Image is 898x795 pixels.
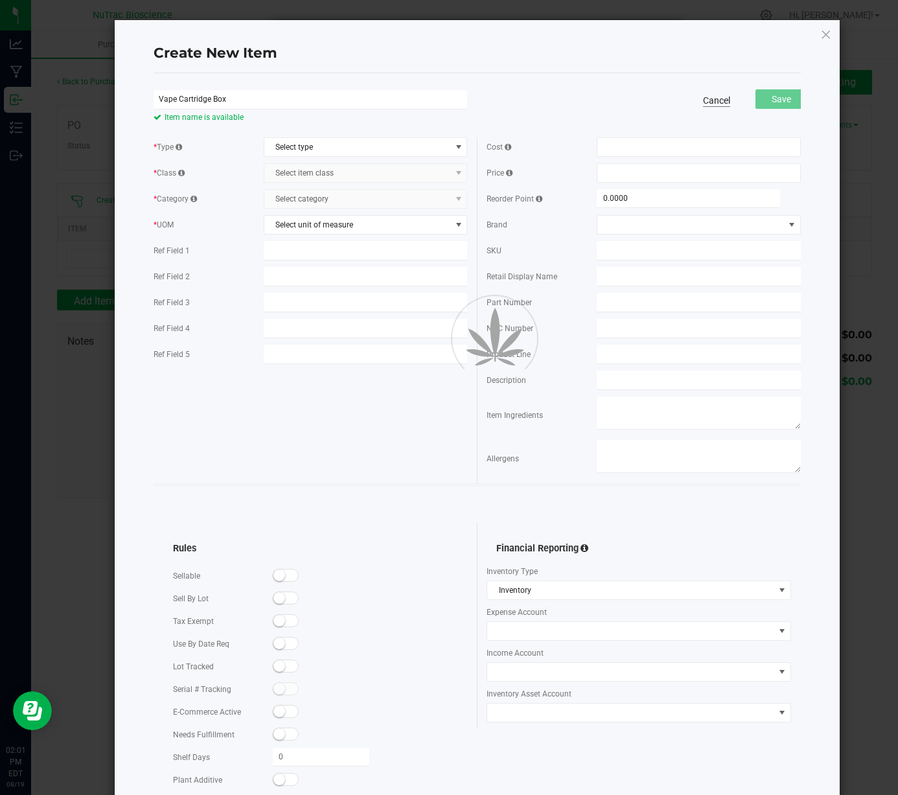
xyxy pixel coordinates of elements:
[173,708,241,717] span: E-Commerce Active
[154,168,185,178] span: Class
[487,454,519,463] span: Allergens
[487,647,790,659] span: Income Account
[173,617,214,626] span: Tax Exempt
[487,246,501,255] span: SKU
[487,581,774,599] span: Inventory
[496,543,579,554] span: Financial Reporting
[154,272,190,281] span: Ref Field 2
[173,543,196,554] span: Rules
[581,543,588,553] span: Assign this inventory item to the correct financial accounts(s)
[173,753,210,762] span: Shelf Days
[772,94,791,104] span: Save
[173,662,214,671] span: Lot Tracked
[173,685,231,694] span: Serial # Tracking
[154,298,190,307] span: Ref Field 3
[487,168,512,178] span: Price
[487,143,511,152] span: Cost
[487,688,790,700] span: Inventory Asset Account
[173,571,200,581] span: Sellable
[154,350,190,359] span: Ref Field 5
[487,194,542,203] span: Reorder Point
[154,143,182,152] span: Type
[264,138,451,156] span: Select type
[487,220,507,229] span: Brand
[264,216,451,234] span: Select unit of measure
[154,246,190,255] span: Ref Field 1
[154,109,467,125] span: Item name is available
[597,189,780,207] input: 0.0000
[487,272,557,281] span: Retail Display Name
[173,639,229,649] span: Use By Date Req
[487,606,790,618] span: Expense Account
[450,138,466,156] span: select
[755,89,807,109] button: Save
[487,566,790,577] span: Inventory Type
[273,748,369,766] input: 0
[154,44,277,61] span: Create New Item
[450,216,466,234] span: select
[487,411,543,420] span: Item Ingredients
[154,220,174,229] span: UOM
[703,94,730,107] a: Cancel
[154,90,467,109] input: Item name
[154,324,190,333] span: Ref Field 4
[173,594,209,603] span: Sell By Lot
[13,691,52,730] iframe: Resource center
[173,730,235,739] span: Needs Fulfillment
[154,194,197,203] span: Category
[173,776,222,785] span: Plant Additive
